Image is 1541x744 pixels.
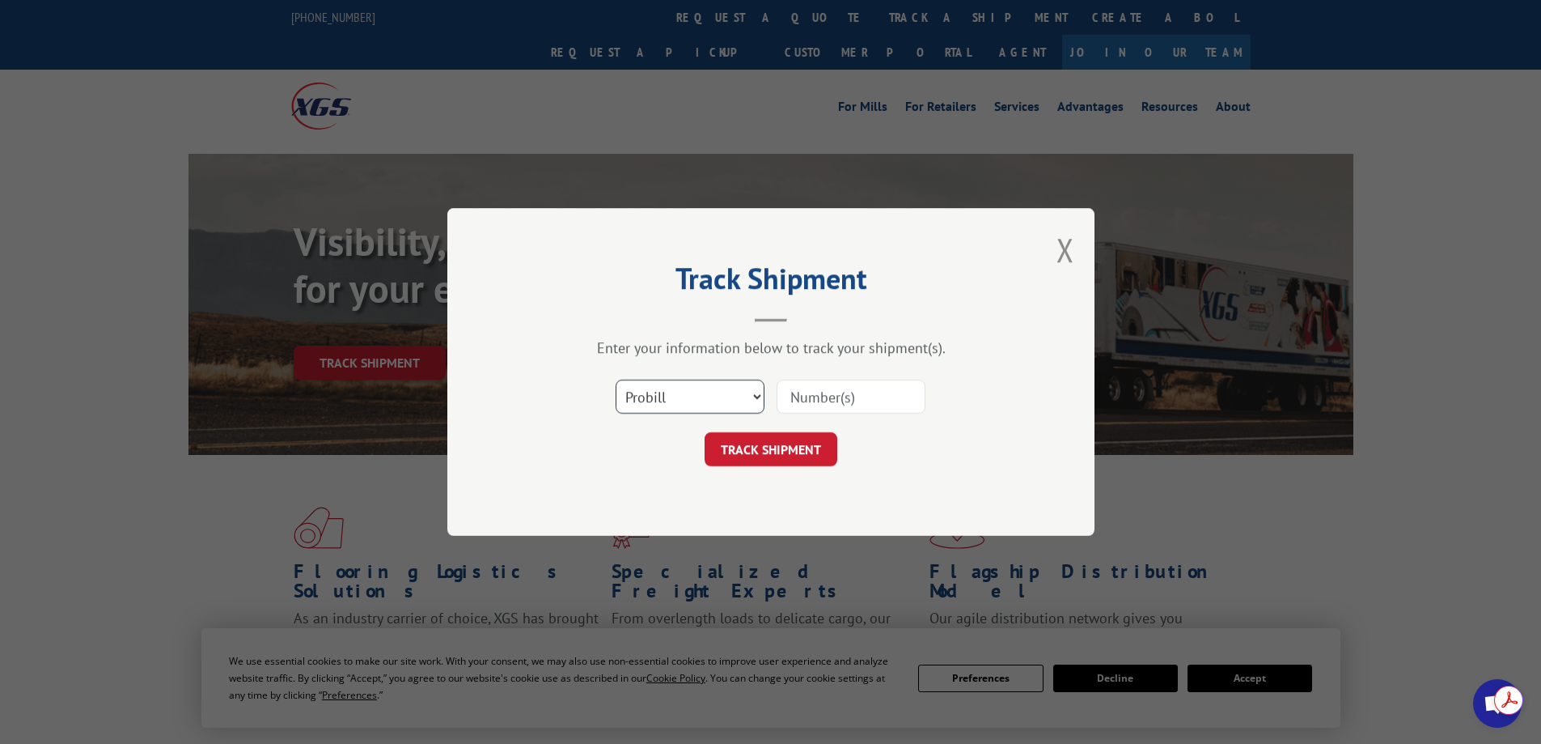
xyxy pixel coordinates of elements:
[528,338,1014,357] div: Enter your information below to track your shipment(s).
[705,432,837,466] button: TRACK SHIPMENT
[777,380,925,414] input: Number(s)
[1056,228,1074,271] button: Close modal
[528,267,1014,298] h2: Track Shipment
[1473,679,1522,728] div: Open chat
